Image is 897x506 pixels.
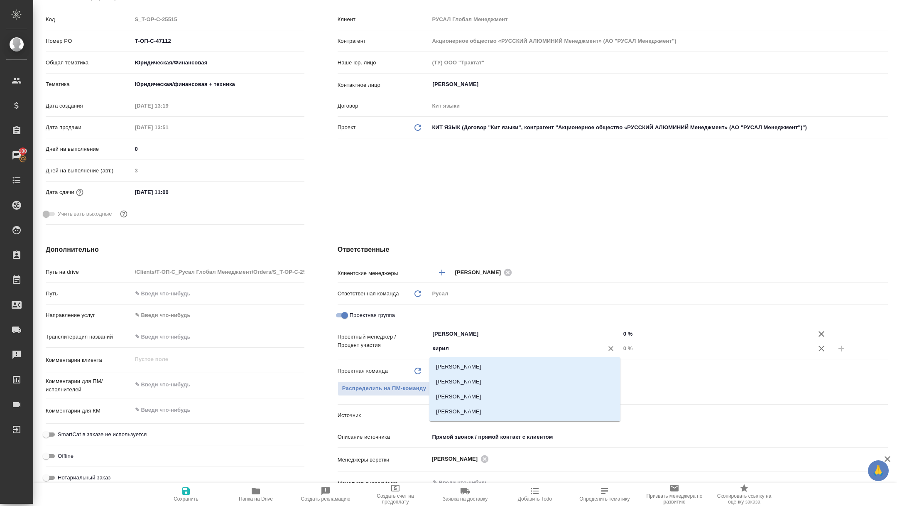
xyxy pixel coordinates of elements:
[429,100,888,112] input: Пустое поле
[132,35,304,47] input: ✎ Введи что-нибудь
[871,462,885,479] span: 🙏
[58,430,147,439] span: SmartCat в заказе не используется
[46,290,132,298] p: Путь
[429,359,620,374] li: [PERSON_NAME]
[432,455,483,463] span: [PERSON_NAME]
[301,496,350,502] span: Создать рекламацию
[429,408,888,422] div: Прочее
[714,493,774,505] span: Скопировать ссылку на оценку заказа
[132,143,304,155] input: ✎ Введи что-нибудь
[455,267,515,278] div: [PERSON_NAME]
[135,311,294,319] div: ✎ Введи что-нибудь
[605,343,617,354] button: Очистить
[239,496,273,502] span: Папка на Drive
[151,483,221,506] button: Сохранить
[338,81,429,89] p: Контактное лицо
[46,407,132,415] p: Комментарии для КМ
[338,456,429,464] p: Менеджеры верстки
[46,356,132,364] p: Комментарии клиента
[338,123,356,132] p: Проект
[429,374,620,389] li: [PERSON_NAME]
[429,120,888,135] div: КИТ ЯЗЫК (Договор "Кит языки", контрагент "Акционерное общество «РУССКИЙ АЛЮМИНИЙ Менеджмент» (АО...
[883,482,885,484] button: Open
[338,290,399,298] p: Ответственная команда
[620,328,811,340] input: ✎ Введи что-нибудь
[429,404,620,419] li: [PERSON_NAME]
[46,333,132,341] p: Транслитерация названий
[616,348,618,349] button: Close
[132,331,304,343] input: ✎ Введи что-нибудь
[174,496,199,502] span: Сохранить
[46,15,132,24] p: Код
[338,102,429,110] p: Договор
[132,56,304,70] div: Юридическая/Финансовая
[46,268,132,276] p: Путь на drive
[570,483,640,506] button: Определить тематику
[338,269,429,278] p: Клиентские менеджеры
[132,121,205,133] input: Пустое поле
[432,478,858,488] input: ✎ Введи что-нибудь
[46,145,132,153] p: Дней на выполнение
[455,268,506,277] span: [PERSON_NAME]
[883,272,885,273] button: Open
[338,37,429,45] p: Контрагент
[338,433,429,441] p: Описание источника
[132,165,304,177] input: Пустое поле
[46,188,74,197] p: Дата сдачи
[132,100,205,112] input: Пустое поле
[132,13,304,25] input: Пустое поле
[429,287,888,301] div: Русал
[338,245,888,255] h4: Ответственные
[46,59,132,67] p: Общая тематика
[620,342,811,354] input: Пустое поле
[291,483,360,506] button: Создать рекламацию
[46,102,132,110] p: Дата создания
[338,367,388,375] p: Проектная команда
[132,308,304,322] div: ✎ Введи что-нибудь
[432,263,452,282] button: Добавить менеджера
[579,496,630,502] span: Определить тематику
[365,493,425,505] span: Создать счет на предоплату
[221,483,291,506] button: Папка на Drive
[645,493,704,505] span: Призвать менеджера по развитию
[338,411,429,420] p: Источник
[132,186,205,198] input: ✎ Введи что-нибудь
[132,77,304,91] div: Юридическая/финансовая + техника
[868,460,889,481] button: 🙏
[58,210,112,218] span: Учитывать выходные
[338,381,431,396] button: Распределить на ПМ-команду
[518,496,552,502] span: Добавить Todo
[429,35,888,47] input: Пустое поле
[338,479,429,488] p: Менеджер support team
[46,167,132,175] p: Дней на выполнение (авт.)
[429,431,888,443] input: ✎ Введи что-нибудь
[46,377,132,394] p: Комментарии для ПМ/исполнителей
[132,266,304,278] input: Пустое поле
[360,483,430,506] button: Создать счет на предоплату
[429,13,888,25] input: Пустое поле
[74,187,85,198] button: Если добавить услуги и заполнить их объемом, то дата рассчитается автоматически
[338,59,429,67] p: Наше юр. лицо
[46,245,304,255] h4: Дополнительно
[443,496,488,502] span: Заявка на доставку
[616,333,618,335] button: Open
[14,147,32,155] span: 100
[58,452,74,460] span: Offline
[883,84,885,85] button: Open
[338,333,429,349] p: Проектный менеджер / Процент участия
[46,80,132,88] p: Тематика
[640,483,709,506] button: Призвать менеджера по развитию
[46,37,132,45] p: Номер PO
[118,209,129,219] button: Выбери, если сб и вс нужно считать рабочими днями для выполнения заказа.
[2,145,31,166] a: 100
[338,381,431,396] span: В заказе уже есть ответственный ПМ или ПМ группа
[350,311,395,319] span: Проектная группа
[342,384,426,393] span: Распределить на ПМ-команду
[429,389,620,404] li: [PERSON_NAME]
[709,483,779,506] button: Скопировать ссылку на оценку заказа
[430,483,500,506] button: Заявка на доставку
[432,454,492,464] div: [PERSON_NAME]
[58,474,110,482] span: Нотариальный заказ
[46,123,132,132] p: Дата продажи
[46,311,132,319] p: Направление услуг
